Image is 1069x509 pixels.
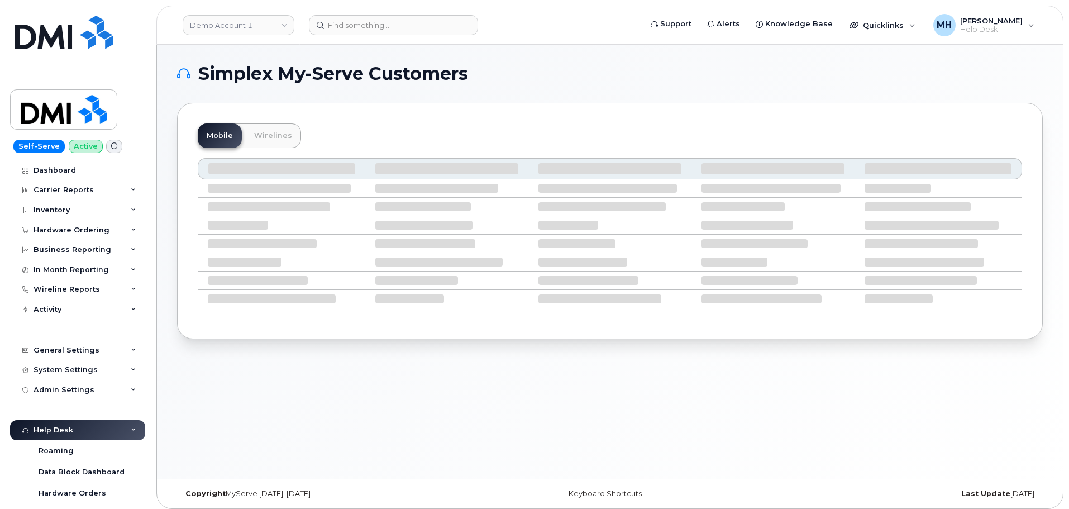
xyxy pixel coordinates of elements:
[198,123,242,148] a: Mobile
[198,65,468,82] span: Simplex My-Serve Customers
[177,489,466,498] div: MyServe [DATE]–[DATE]
[961,489,1010,498] strong: Last Update
[569,489,642,498] a: Keyboard Shortcuts
[245,123,301,148] a: Wirelines
[185,489,226,498] strong: Copyright
[754,489,1043,498] div: [DATE]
